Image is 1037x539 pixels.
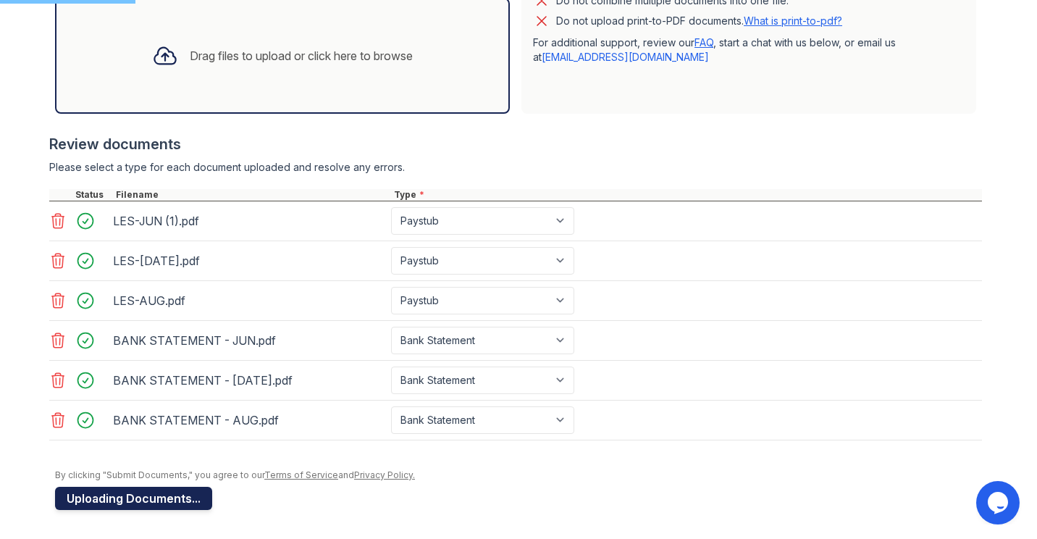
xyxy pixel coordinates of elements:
a: Terms of Service [264,469,338,480]
div: BANK STATEMENT - JUN.pdf [113,329,385,352]
div: By clicking "Submit Documents," you agree to our and [55,469,982,481]
iframe: chat widget [976,481,1023,525]
div: LES-JUN (1).pdf [113,209,385,233]
p: Do not upload print-to-PDF documents. [556,14,842,28]
div: Drag files to upload or click here to browse [190,47,413,64]
a: [EMAIL_ADDRESS][DOMAIN_NAME] [542,51,709,63]
div: LES-[DATE].pdf [113,249,385,272]
div: Type [391,189,982,201]
a: Privacy Policy. [354,469,415,480]
button: Uploading Documents... [55,487,212,510]
div: Status [72,189,113,201]
a: What is print-to-pdf? [744,14,842,27]
div: LES-AUG.pdf [113,289,385,312]
div: Please select a type for each document uploaded and resolve any errors. [49,160,982,175]
div: BANK STATEMENT - [DATE].pdf [113,369,385,392]
div: Review documents [49,134,982,154]
a: FAQ [694,36,713,49]
div: BANK STATEMENT - AUG.pdf [113,409,385,432]
p: For additional support, review our , start a chat with us below, or email us at [533,35,965,64]
div: Filename [113,189,391,201]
